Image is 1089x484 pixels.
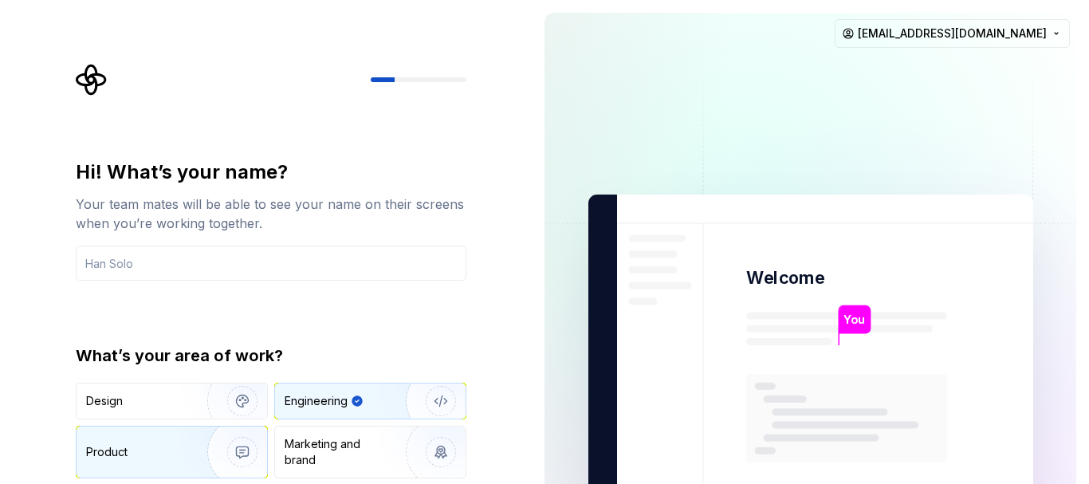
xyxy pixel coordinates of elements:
p: You [843,311,865,329]
div: Engineering [285,393,348,409]
div: Marketing and brand [285,436,392,468]
span: [EMAIL_ADDRESS][DOMAIN_NAME] [858,26,1047,41]
svg: Supernova Logo [76,64,108,96]
div: What’s your area of work? [76,344,466,367]
div: Hi! What’s your name? [76,159,466,185]
div: Your team mates will be able to see your name on their screens when you’re working together. [76,195,466,233]
div: Product [86,444,128,460]
div: Design [86,393,123,409]
input: Han Solo [76,246,466,281]
button: [EMAIL_ADDRESS][DOMAIN_NAME] [835,19,1070,48]
p: Welcome [746,266,824,289]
